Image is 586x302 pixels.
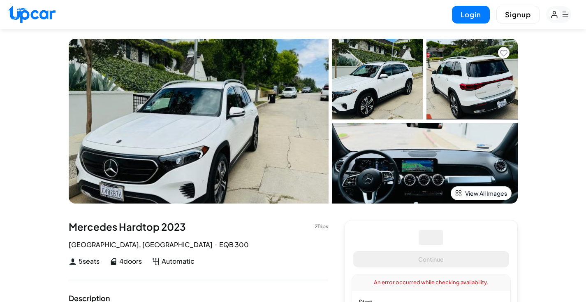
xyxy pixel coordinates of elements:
[332,39,423,119] img: Car Image 1
[79,256,100,266] span: 5 seats
[353,251,509,267] button: Continue
[69,220,328,233] div: Mercedes Hardtop 2023
[162,256,195,266] span: Automatic
[332,123,518,204] img: Car Image 3
[451,186,512,200] button: View All Images
[69,39,329,204] img: Car
[426,39,518,119] img: Car Image 2
[69,295,110,302] div: Description
[119,256,142,266] span: 4 doors
[315,224,328,229] div: 2 Trips
[496,6,540,23] button: Signup
[455,190,462,197] img: view-all
[452,6,490,23] button: Login
[498,47,510,59] button: Add to favorites
[8,5,56,23] img: Upcar Logo
[69,240,328,250] div: [GEOGRAPHIC_DATA], [GEOGRAPHIC_DATA] EQB 300
[465,189,507,197] span: View All Images
[352,274,510,291] div: An error occurred while checking availability.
